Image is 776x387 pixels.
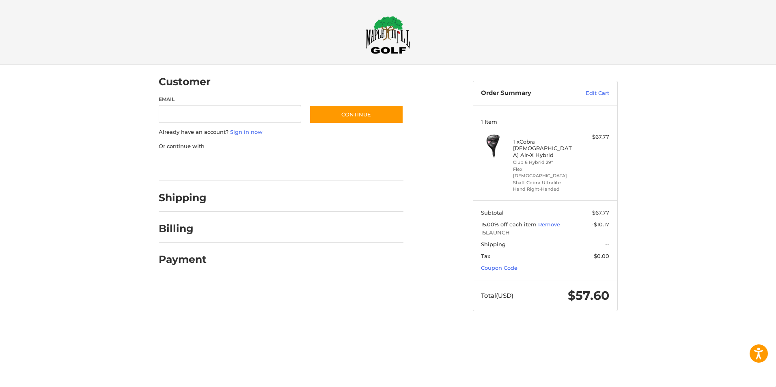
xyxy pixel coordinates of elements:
[225,158,286,173] iframe: PayPal-paylater
[481,221,538,228] span: 15.00% off each item
[159,96,302,103] label: Email
[513,166,575,179] li: Flex [DEMOGRAPHIC_DATA]
[513,179,575,186] li: Shaft Cobra Ultralite
[366,16,410,54] img: Maple Hill Golf
[481,241,506,247] span: Shipping
[592,209,609,216] span: $67.77
[513,159,575,166] li: Club 6 Hybrid 29°
[230,129,263,135] a: Sign in now
[481,253,490,259] span: Tax
[159,191,207,204] h2: Shipping
[481,292,513,299] span: Total (USD)
[309,105,403,124] button: Continue
[594,253,609,259] span: $0.00
[538,221,560,228] a: Remove
[481,229,609,237] span: 15LAUNCH
[481,89,568,97] h3: Order Summary
[159,253,207,266] h2: Payment
[481,118,609,125] h3: 1 Item
[159,128,403,136] p: Already have an account?
[293,158,354,173] iframe: PayPal-venmo
[513,138,575,158] h4: 1 x Cobra [DEMOGRAPHIC_DATA] Air-X Hybrid
[568,288,609,303] span: $57.60
[159,142,403,150] p: Or continue with
[605,241,609,247] span: --
[159,222,206,235] h2: Billing
[513,186,575,193] li: Hand Right-Handed
[481,209,504,216] span: Subtotal
[159,75,211,88] h2: Customer
[577,133,609,141] div: $67.77
[156,158,217,173] iframe: PayPal-paypal
[592,221,609,228] span: -$10.17
[481,264,517,271] a: Coupon Code
[568,89,609,97] a: Edit Cart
